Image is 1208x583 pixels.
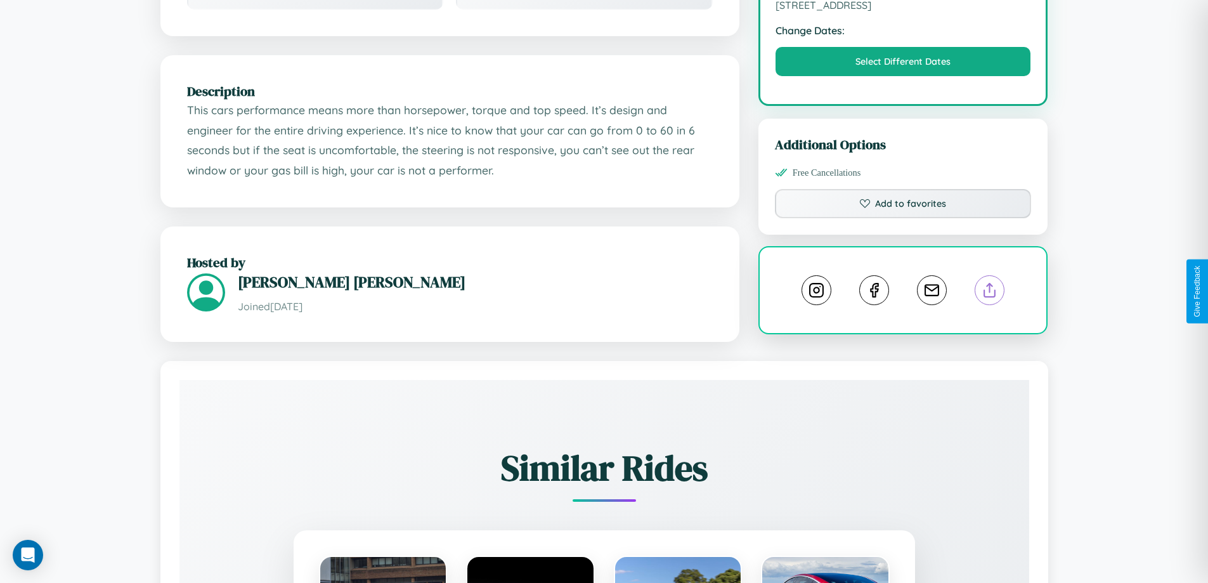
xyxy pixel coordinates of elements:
[238,298,713,316] p: Joined [DATE]
[776,47,1031,76] button: Select Different Dates
[13,540,43,570] div: Open Intercom Messenger
[793,167,861,178] span: Free Cancellations
[775,135,1032,154] h3: Additional Options
[238,272,713,292] h3: [PERSON_NAME] [PERSON_NAME]
[187,82,713,100] h2: Description
[775,189,1032,218] button: Add to favorites
[187,100,713,181] p: This cars performance means more than horsepower, torque and top speed. It’s design and engineer ...
[224,443,985,492] h2: Similar Rides
[1193,266,1202,317] div: Give Feedback
[776,24,1031,37] strong: Change Dates:
[187,253,713,272] h2: Hosted by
